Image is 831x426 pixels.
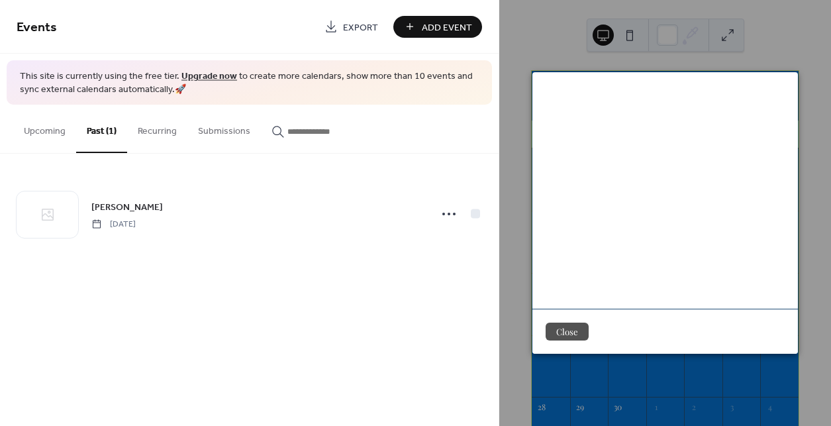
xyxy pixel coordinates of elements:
[546,323,589,341] button: Close
[127,105,187,152] button: Recurring
[315,16,388,38] a: Export
[17,15,57,40] span: Events
[563,127,594,144] span: All day
[13,105,76,152] button: Upcoming
[91,218,136,230] span: [DATE]
[20,70,479,96] span: This site is currently using the free tier. to create more calendars, show more than 10 events an...
[187,105,261,152] button: Submissions
[76,105,127,153] button: Past (1)
[532,85,798,103] div: [PERSON_NAME]
[563,110,595,127] span: [DATE]
[91,200,163,214] span: [PERSON_NAME]
[181,68,237,85] a: Upgrade now
[546,127,558,144] div: ​
[532,173,798,295] div: Get ready to smash, rally, and win big at Racquet [PERSON_NAME], FLAME’s most awaited badminton s...
[91,199,163,215] a: [PERSON_NAME]
[546,144,558,162] div: ​
[422,21,472,34] span: Add Event
[546,110,558,127] div: ​
[343,21,378,34] span: Export
[393,16,482,38] button: Add Event
[563,144,594,162] span: Arjuna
